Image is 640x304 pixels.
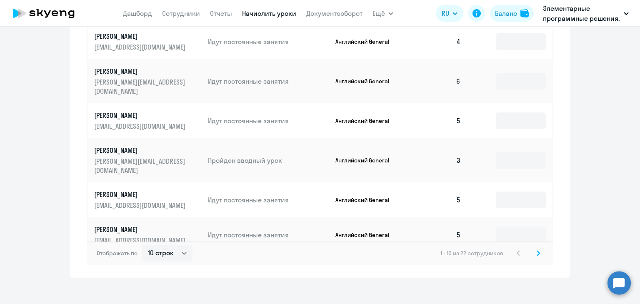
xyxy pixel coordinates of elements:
[495,8,517,18] div: Баланс
[94,201,187,210] p: [EMAIL_ADDRESS][DOMAIN_NAME]
[94,67,201,96] a: [PERSON_NAME][PERSON_NAME][EMAIL_ADDRESS][DOMAIN_NAME]
[208,195,329,204] p: Идут постоянные занятия
[242,9,296,17] a: Начислить уроки
[210,9,232,17] a: Отчеты
[94,225,201,245] a: [PERSON_NAME][EMAIL_ADDRESS][DOMAIN_NAME]
[335,231,398,239] p: Английский General
[335,196,398,204] p: Английский General
[94,122,187,131] p: [EMAIL_ADDRESS][DOMAIN_NAME]
[409,103,467,138] td: 5
[409,182,467,217] td: 5
[94,190,201,210] a: [PERSON_NAME][EMAIL_ADDRESS][DOMAIN_NAME]
[442,8,449,18] span: RU
[94,32,201,52] a: [PERSON_NAME][EMAIL_ADDRESS][DOMAIN_NAME]
[436,5,463,22] button: RU
[208,230,329,239] p: Идут постоянные занятия
[162,9,200,17] a: Сотрудники
[94,190,187,199] p: [PERSON_NAME]
[94,146,201,175] a: [PERSON_NAME][PERSON_NAME][EMAIL_ADDRESS][DOMAIN_NAME]
[335,157,398,164] p: Английский General
[94,32,187,41] p: [PERSON_NAME]
[94,111,201,131] a: [PERSON_NAME][EMAIL_ADDRESS][DOMAIN_NAME]
[94,225,187,234] p: [PERSON_NAME]
[372,8,385,18] span: Ещё
[335,38,398,45] p: Английский General
[94,111,187,120] p: [PERSON_NAME]
[208,77,329,86] p: Идут постоянные занятия
[490,5,534,22] button: Балансbalance
[372,5,393,22] button: Ещё
[543,3,620,23] p: Элементарные программные решения, ЭЛЕМЕНТАРНЫЕ ПРОГРАММНЫЕ РЕШЕНИЯ, ООО
[409,138,467,182] td: 3
[94,42,187,52] p: [EMAIL_ADDRESS][DOMAIN_NAME]
[94,77,187,96] p: [PERSON_NAME][EMAIL_ADDRESS][DOMAIN_NAME]
[440,249,503,257] span: 1 - 10 из 22 сотрудников
[208,116,329,125] p: Идут постоянные занятия
[208,156,329,165] p: Пройден вводный урок
[208,37,329,46] p: Идут постоянные занятия
[409,59,467,103] td: 6
[123,9,152,17] a: Дашборд
[335,117,398,125] p: Английский General
[335,77,398,85] p: Английский General
[539,3,633,23] button: Элементарные программные решения, ЭЛЕМЕНТАРНЫЕ ПРОГРАММНЫЕ РЕШЕНИЯ, ООО
[409,24,467,59] td: 4
[94,236,187,245] p: [EMAIL_ADDRESS][DOMAIN_NAME]
[94,67,187,76] p: [PERSON_NAME]
[94,157,187,175] p: [PERSON_NAME][EMAIL_ADDRESS][DOMAIN_NAME]
[97,249,139,257] span: Отображать по:
[306,9,362,17] a: Документооборот
[409,217,467,252] td: 5
[520,9,529,17] img: balance
[94,146,187,155] p: [PERSON_NAME]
